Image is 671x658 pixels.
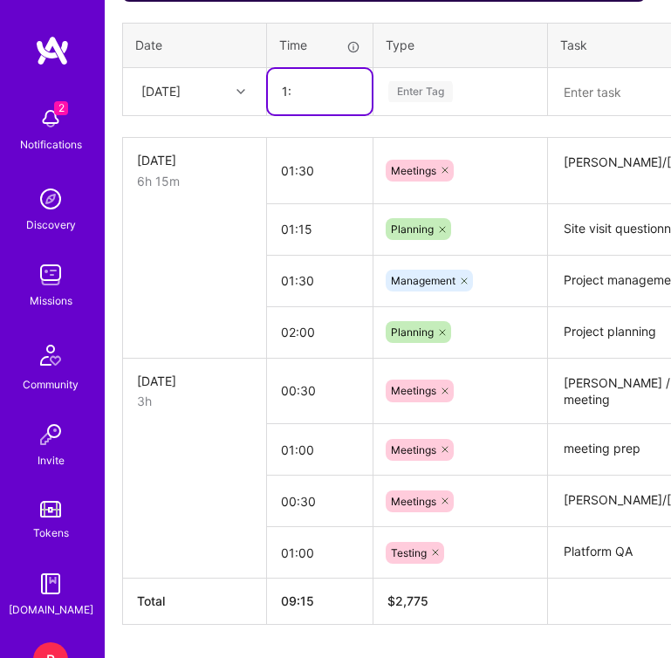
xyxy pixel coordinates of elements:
[33,566,68,601] img: guide book
[33,101,68,136] img: bell
[40,501,61,517] img: tokens
[123,579,267,625] th: Total
[373,24,548,68] th: Type
[33,524,69,542] div: Tokens
[30,334,72,376] img: Community
[279,37,360,54] div: Time
[26,216,76,234] div: Discovery
[33,417,68,452] img: Invite
[267,368,373,414] input: HH:MM
[391,223,434,236] span: Planning
[9,601,93,619] div: [DOMAIN_NAME]
[35,35,70,66] img: logo
[141,83,181,100] div: [DATE]
[137,152,252,169] div: [DATE]
[268,69,372,114] input: HH:MM
[391,326,434,339] span: Planning
[267,428,373,473] input: HH:MM
[38,452,65,470] div: Invite
[20,136,82,154] div: Notifications
[391,495,436,508] span: Meetings
[30,292,72,310] div: Missions
[267,310,373,355] input: HH:MM
[137,373,252,390] div: [DATE]
[33,182,68,216] img: discovery
[54,101,68,115] span: 2
[391,546,427,559] span: Testing
[236,87,245,96] i: icon Chevron
[267,531,373,576] input: HH:MM
[267,479,373,524] input: HH:MM
[267,207,373,252] input: HH:MM
[391,274,455,287] span: Management
[267,148,373,194] input: HH:MM
[388,79,453,105] div: Enter Tag
[391,164,436,177] span: Meetings
[391,443,436,456] span: Meetings
[137,393,252,410] div: 3h
[33,257,68,292] img: teamwork
[23,376,79,394] div: Community
[123,24,267,68] th: Date
[387,593,428,608] span: $ 2,775
[137,173,252,190] div: 6h 15m
[267,579,373,625] th: 09:15
[267,258,373,304] input: HH:MM
[391,384,436,397] span: Meetings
